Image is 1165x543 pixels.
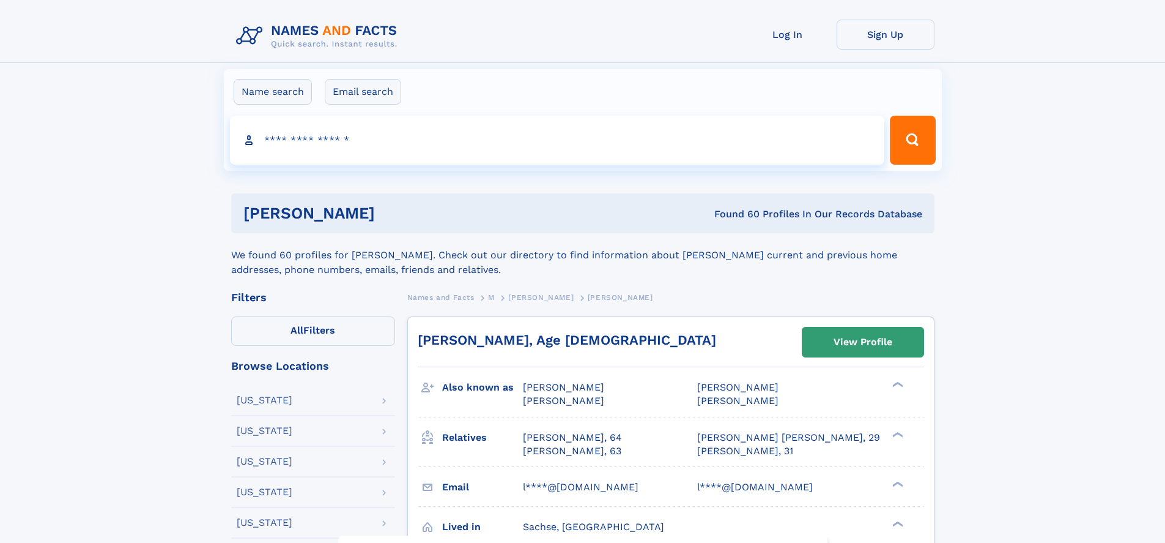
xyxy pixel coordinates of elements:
a: Log In [739,20,837,50]
div: Browse Locations [231,361,395,372]
div: [US_STATE] [237,457,292,466]
span: [PERSON_NAME] [588,293,653,302]
div: [US_STATE] [237,487,292,497]
img: Logo Names and Facts [231,20,407,53]
div: [US_STATE] [237,518,292,528]
div: We found 60 profiles for [PERSON_NAME]. Check out our directory to find information about [PERSON... [231,233,934,277]
a: M [488,290,495,305]
div: ❯ [889,381,904,389]
div: [US_STATE] [237,395,292,405]
span: [PERSON_NAME] [697,381,779,393]
a: [PERSON_NAME] [PERSON_NAME], 29 [697,431,880,444]
a: [PERSON_NAME], 64 [523,431,622,444]
a: Sign Up [837,20,934,50]
input: search input [230,116,885,165]
div: [US_STATE] [237,426,292,436]
div: ❯ [889,520,904,528]
label: Email search [325,79,401,105]
h1: [PERSON_NAME] [243,206,545,221]
div: ❯ [889,480,904,488]
span: [PERSON_NAME] [523,381,604,393]
a: [PERSON_NAME], Age [DEMOGRAPHIC_DATA] [418,332,716,348]
span: [PERSON_NAME] [508,293,574,302]
h3: Email [442,477,523,498]
a: [PERSON_NAME], 63 [523,444,621,458]
a: [PERSON_NAME] [508,290,574,305]
h3: Also known as [442,377,523,398]
button: Search Button [890,116,935,165]
label: Name search [234,79,312,105]
a: Names and Facts [407,290,475,305]
div: ❯ [889,430,904,438]
span: Sachse, [GEOGRAPHIC_DATA] [523,521,664,533]
h3: Relatives [442,427,523,448]
a: View Profile [802,328,923,357]
h3: Lived in [442,517,523,537]
span: All [290,324,303,336]
span: M [488,293,495,302]
a: [PERSON_NAME], 31 [697,444,793,458]
div: Found 60 Profiles In Our Records Database [544,208,922,221]
div: Filters [231,292,395,303]
span: [PERSON_NAME] [697,395,779,406]
span: [PERSON_NAME] [523,395,604,406]
div: View Profile [834,328,892,356]
label: Filters [231,316,395,346]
